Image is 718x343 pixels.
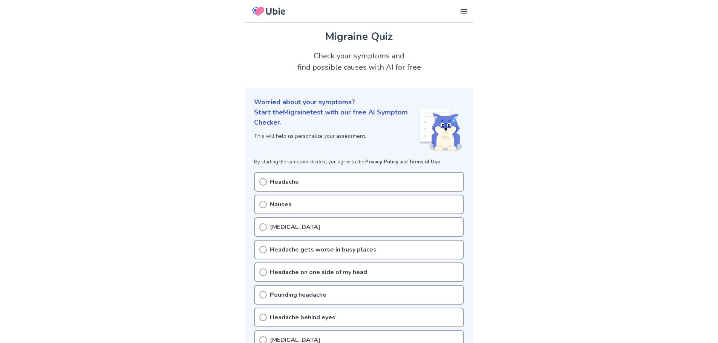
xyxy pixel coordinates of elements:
[270,177,299,186] p: Headache
[254,97,464,107] p: Worried about your symptoms?
[270,245,377,254] p: Headache gets worse in busy places
[270,268,367,277] p: Headache on one side of my head
[270,313,335,322] p: Headache behind eyes
[270,223,320,232] p: [MEDICAL_DATA]
[270,290,326,299] p: Pounding headache
[270,200,292,209] p: Nausea
[254,159,464,166] p: By starting the symptom checker, you agree to the and
[409,159,440,165] a: Terms of Use
[365,159,398,165] a: Privacy Policy
[254,29,464,44] h1: Migraine Quiz
[419,109,462,151] img: Shiba
[254,132,419,140] p: This will help us personalize your assessment.
[254,107,419,128] p: Start the Migraine test with our free AI Symptom Checker.
[245,50,473,73] h2: Check your symptoms and find possible causes with AI for free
